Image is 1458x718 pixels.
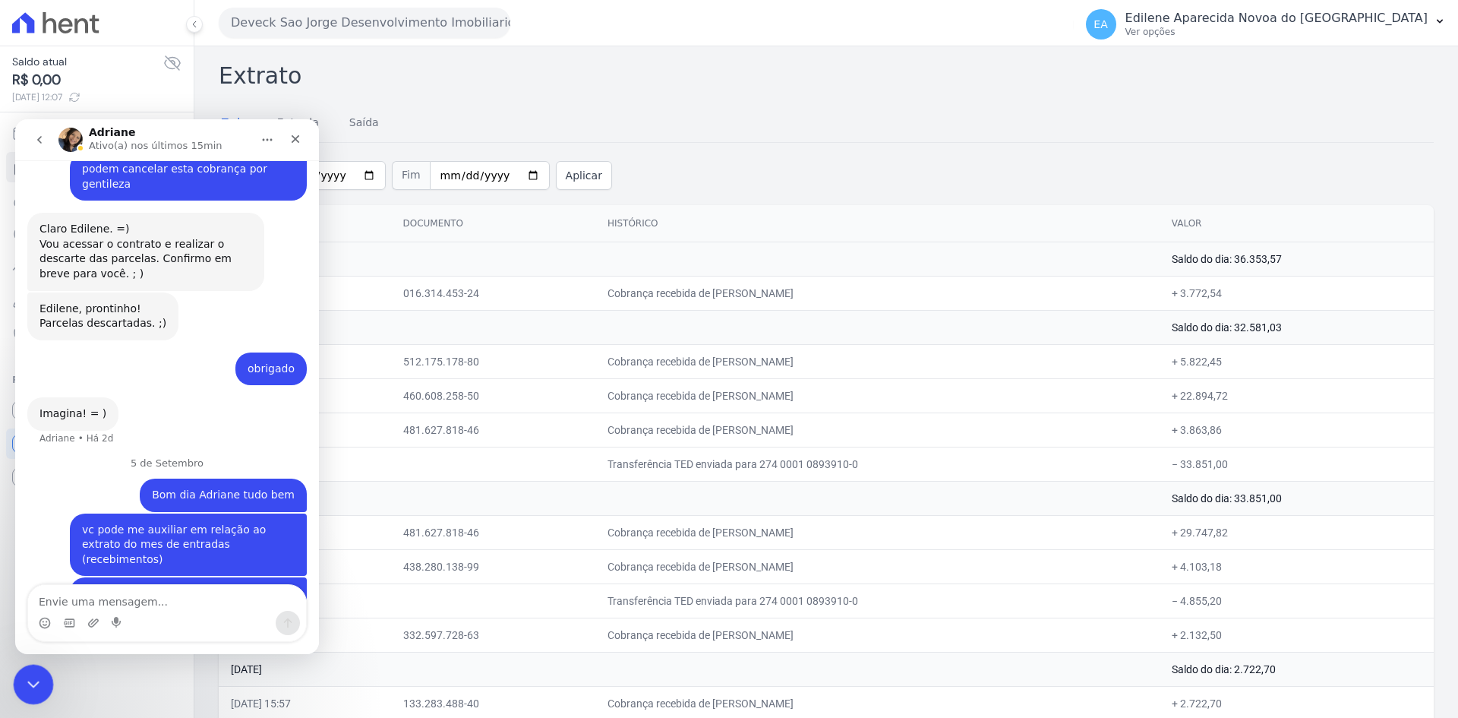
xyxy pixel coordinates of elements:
div: obrigado [220,233,292,267]
td: − 4.855,20 [1160,584,1434,618]
td: [DATE] [219,242,1160,276]
button: Deveck Sao Jorge Desenvolvimento Imobiliario SPE LTDA [219,8,510,38]
span: Saldo atual [12,54,163,70]
th: Documento [391,205,595,242]
div: Plataformas [12,371,181,389]
td: 332.597.728-63 [391,618,595,652]
a: Pagamentos [6,219,188,249]
td: 438.280.138-99 [391,549,595,584]
textarea: Envie uma mensagem... [13,466,291,492]
p: Ver opções [1125,26,1428,38]
th: Valor [1160,205,1434,242]
td: 481.627.818-46 [391,413,595,447]
td: Saldo do dia: 2.722,70 [1160,652,1434,686]
td: Cobrança recebida de [PERSON_NAME] [595,276,1160,310]
a: Cobranças [6,119,188,149]
a: Recebíveis [6,395,188,425]
div: Bom dia Adriane tudo bem [137,368,279,384]
td: 460.608.258-50 [391,378,595,413]
td: + 3.863,86 [1160,413,1434,447]
span: EA [1093,19,1107,30]
td: Saldo do dia: 32.581,03 [1160,310,1434,344]
a: Entrada [274,104,322,144]
div: Imagina! = )Adriane • Há 2d [12,278,103,312]
div: nao tem opção de exportar para excell? [55,458,292,492]
div: Edilene diz… [12,394,292,459]
iframe: Intercom live chat [15,119,319,654]
div: vc pode me auxiliar em relação ao extrato do mes de entradas (recebimentos) [67,403,279,448]
button: EA Edilene Aparecida Novoa do [GEOGRAPHIC_DATA] Ver opções [1074,3,1458,46]
div: Parcelas descartadas. ;) [24,197,151,212]
div: Imagina! = ) [24,287,91,302]
td: Cobrança recebida de [PERSON_NAME] [595,344,1160,378]
button: Selecionador de Emoji [24,498,36,510]
h2: Extrato [219,59,1434,93]
td: Cobrança recebida de [PERSON_NAME] [595,618,1160,652]
div: obrigado [232,242,279,258]
td: − 33.851,00 [1160,447,1434,481]
td: Transferência TED enviada para 274 0001 0893910-0 [595,447,1160,481]
td: Saldo do dia: 36.353,57 [1160,242,1434,276]
div: vc pode me auxiliar em relação ao extrato do mes de entradas (recebimentos) [55,394,292,457]
td: + 29.747,82 [1160,515,1434,549]
div: Adriane diz… [12,278,292,339]
div: Edilene diz… [12,458,292,510]
button: Enviar uma mensagem [260,492,285,516]
iframe: Intercom live chat [14,665,54,705]
div: 5 de Setembro [12,339,292,359]
th: Histórico [595,205,1160,242]
td: Cobrança recebida de [PERSON_NAME] [595,413,1160,447]
a: Saída [346,104,382,144]
td: + 4.103,18 [1160,549,1434,584]
td: Cobrança recebida de [PERSON_NAME] [595,549,1160,584]
div: Adriane • Há 2d [24,315,98,324]
td: 481.627.818-46 [391,515,595,549]
td: + 5.822,45 [1160,344,1434,378]
a: Tudo [219,104,250,144]
span: Fim [392,161,430,190]
a: Clientes [6,286,188,316]
td: + 3.772,54 [1160,276,1434,310]
p: Edilene Aparecida Novoa do [GEOGRAPHIC_DATA] [1125,11,1428,26]
button: Selecionador de GIF [48,498,60,510]
td: 512.175.178-80 [391,344,595,378]
a: Nova transferência [6,185,188,216]
a: Troca de Arquivos [6,252,188,283]
button: Upload do anexo [72,498,84,510]
a: Conta Hent Novidade [6,429,188,459]
div: Edilene diz… [12,359,292,394]
td: + 2.132,50 [1160,618,1434,652]
a: Extrato [6,152,188,182]
td: [DATE] [219,310,1160,344]
div: Bom dia Adriane tudo bem [125,359,292,393]
button: Start recording [96,498,109,510]
nav: Sidebar [12,119,181,492]
button: Aplicar [556,161,612,190]
span: [DATE] 12:07 [12,90,163,104]
td: Transferência TED enviada para 274 0001 0893910-0 [595,584,1160,618]
a: Negativação [6,319,188,350]
td: Saldo do dia: 33.851,00 [1160,481,1434,515]
td: [DATE] [219,652,1160,686]
td: 016.314.453-24 [391,276,595,310]
td: + 22.894,72 [1160,378,1434,413]
td: [DATE] [219,481,1160,515]
div: Edilene, prontinho! [24,182,151,198]
span: R$ 0,00 [12,70,163,90]
td: Cobrança recebida de [PERSON_NAME] [595,515,1160,549]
